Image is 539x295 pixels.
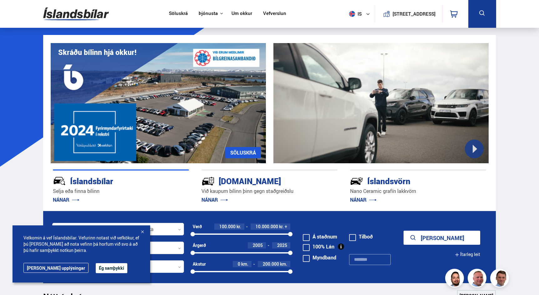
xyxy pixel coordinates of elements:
button: is [347,5,375,23]
span: 2005 [253,242,263,248]
div: Árgerð [193,243,206,248]
img: siFngHWaQ9KaOqBr.png [469,270,487,288]
a: NÁNAR [201,196,228,203]
p: Selja eða finna bílinn [53,188,189,195]
span: kr. [279,224,284,229]
div: Íslandsbílar [53,175,167,186]
span: 200.000 [263,261,279,267]
button: [PERSON_NAME] [404,231,480,245]
a: Söluskrá [169,11,188,17]
h1: Skráðu bílinn hjá okkur! [58,48,136,57]
a: NÁNAR [350,196,377,203]
p: Nano Ceramic grafín lakkvörn [350,188,486,195]
span: + [285,224,287,229]
div: [DOMAIN_NAME] [201,175,315,186]
img: JRvxyua_JYH6wB4c.svg [53,175,66,188]
button: [STREET_ADDRESS] [395,11,433,17]
span: 2025 [277,242,287,248]
img: nhp88E3Fdnt1Opn2.png [446,270,465,288]
span: 0 [238,261,240,267]
a: [PERSON_NAME] upplýsingar [23,263,89,273]
span: 100.000 [219,224,236,229]
span: is [347,11,362,17]
span: km. [241,262,248,267]
label: Á staðnum [303,234,337,239]
a: [STREET_ADDRESS] [378,5,439,23]
img: svg+xml;base64,PHN2ZyB4bWxucz0iaHR0cDovL3d3dy53My5vcmcvMjAwMC9zdmciIHdpZHRoPSI1MTIiIGhlaWdodD0iNT... [349,11,355,17]
div: Verð [193,224,202,229]
p: Við kaupum bílinn þinn gegn staðgreiðslu [201,188,338,195]
button: Þjónusta [199,11,218,17]
span: 10.000.000 [256,224,278,229]
img: G0Ugv5HjCgRt.svg [43,4,109,24]
img: tr5P-W3DuiFaO7aO.svg [201,175,215,188]
span: Velkomin á vef Íslandsbílar. Vefurinn notast við vefkökur, ef þú [PERSON_NAME] að nota vefinn þá ... [23,235,139,253]
label: 100% Lán [303,244,334,249]
div: Íslandsvörn [350,175,464,186]
a: SÖLUSKRÁ [225,147,261,158]
a: Um okkur [231,11,252,17]
span: km. [280,262,287,267]
button: Ítarleg leit [455,248,480,262]
a: NÁNAR [53,196,79,203]
img: eKx6w-_Home_640_.png [51,43,266,163]
button: Ég samþykki [96,263,127,273]
a: Vefverslun [263,11,286,17]
label: Myndband [303,255,336,260]
img: FbJEzSuNWCJXmdc-.webp [491,270,510,288]
div: Akstur [193,262,206,267]
label: Tilboð [349,234,373,239]
img: -Svtn6bYgwAsiwNX.svg [350,175,363,188]
span: kr. [236,224,241,229]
